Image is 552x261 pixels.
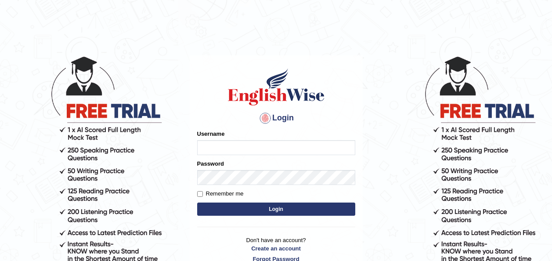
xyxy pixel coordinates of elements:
img: Logo of English Wise sign in for intelligent practice with AI [226,67,326,107]
label: Password [197,159,224,168]
a: Create an account [197,244,355,253]
label: Username [197,130,225,138]
label: Remember me [197,189,244,198]
input: Remember me [197,191,203,197]
h4: Login [197,111,355,125]
button: Login [197,203,355,216]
